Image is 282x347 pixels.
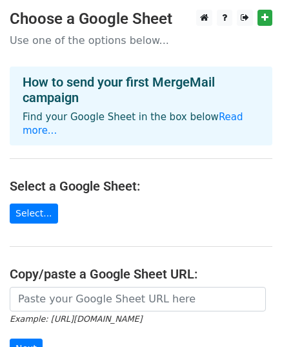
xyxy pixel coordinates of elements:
small: Example: [URL][DOMAIN_NAME] [10,314,142,324]
a: Select... [10,204,58,224]
a: Read more... [23,111,243,136]
h4: Copy/paste a Google Sheet URL: [10,266,272,282]
input: Paste your Google Sheet URL here [10,287,266,311]
h3: Choose a Google Sheet [10,10,272,28]
p: Use one of the options below... [10,34,272,47]
h4: How to send your first MergeMail campaign [23,74,259,105]
p: Find your Google Sheet in the box below [23,110,259,138]
h4: Select a Google Sheet: [10,178,272,194]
